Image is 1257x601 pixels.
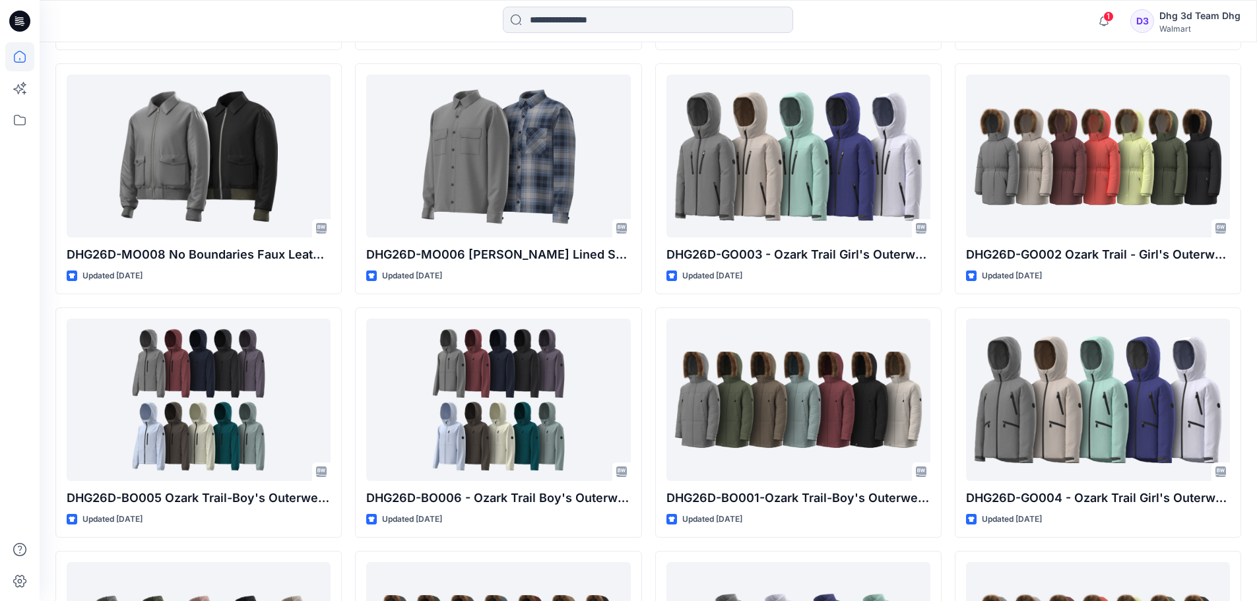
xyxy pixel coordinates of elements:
[666,245,930,264] p: DHG26D-GO003 - Ozark Trail Girl's Outerwear - Performance Jacket Opt.1
[366,245,630,264] p: DHG26D-MO006 [PERSON_NAME] Lined Shirt Jacket Opt. 1
[67,319,331,482] a: DHG26D-BO005 Ozark Trail-Boy's Outerwear - Softshell V1
[1103,11,1114,22] span: 1
[682,269,742,283] p: Updated [DATE]
[366,319,630,482] a: DHG26D-BO006 - Ozark Trail Boy's Outerwear - Softshell V2
[682,513,742,526] p: Updated [DATE]
[666,489,930,507] p: DHG26D-BO001-Ozark Trail-Boy's Outerwear - Parka Jkt V1
[982,269,1042,283] p: Updated [DATE]
[1159,24,1241,34] div: Walmart
[666,75,930,237] a: DHG26D-GO003 - Ozark Trail Girl's Outerwear - Performance Jacket Opt.1
[382,269,442,283] p: Updated [DATE]
[666,319,930,482] a: DHG26D-BO001-Ozark Trail-Boy's Outerwear - Parka Jkt V1
[1130,9,1154,33] div: D3
[966,245,1230,264] p: DHG26D-GO002 Ozark Trail - Girl's Outerwear-Parka Jkt Opt.2
[966,75,1230,237] a: DHG26D-GO002 Ozark Trail - Girl's Outerwear-Parka Jkt Opt.2
[382,513,442,526] p: Updated [DATE]
[982,513,1042,526] p: Updated [DATE]
[366,75,630,237] a: DHG26D-MO006 George Fleece Lined Shirt Jacket Opt. 1
[966,489,1230,507] p: DHG26D-GO004 - Ozark Trail Girl's Outerwear Performance Jkt Opt.2
[366,489,630,507] p: DHG26D-BO006 - Ozark Trail Boy's Outerwear - Softshell V2
[1159,8,1241,24] div: Dhg 3d Team Dhg
[67,75,331,237] a: DHG26D-MO008 No Boundaries Faux Leather Jacket
[82,269,143,283] p: Updated [DATE]
[67,245,331,264] p: DHG26D-MO008 No Boundaries Faux Leather Jacket
[966,319,1230,482] a: DHG26D-GO004 - Ozark Trail Girl's Outerwear Performance Jkt Opt.2
[82,513,143,526] p: Updated [DATE]
[67,489,331,507] p: DHG26D-BO005 Ozark Trail-Boy's Outerwear - Softshell V1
